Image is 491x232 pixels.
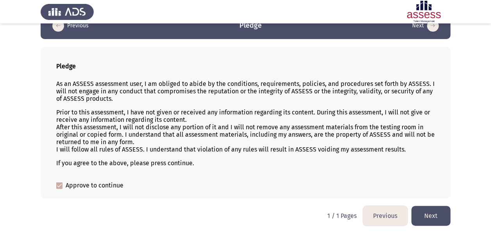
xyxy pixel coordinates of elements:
p: Prior to this assessment, I have not given or received any information regarding its content. Dur... [56,109,435,153]
button: load next page [410,20,441,32]
img: Assess Talent Management logo [41,1,94,23]
button: load next page [411,206,450,226]
button: load previous page [363,206,407,226]
h3: Pledge [239,21,262,30]
p: 1 / 1 Pages [327,212,357,220]
b: Pledge [56,62,76,70]
button: load previous page [50,20,91,32]
img: Assessment logo of ASSESS English Language Assessment (3 Module) (Ba - IB) [397,1,450,23]
p: As an ASSESS assessment user, I am obliged to abide by the conditions, requirements, policies, an... [56,80,435,102]
span: Approve to continue [66,181,123,190]
p: If you agree to the above, please press continue. [56,159,435,167]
